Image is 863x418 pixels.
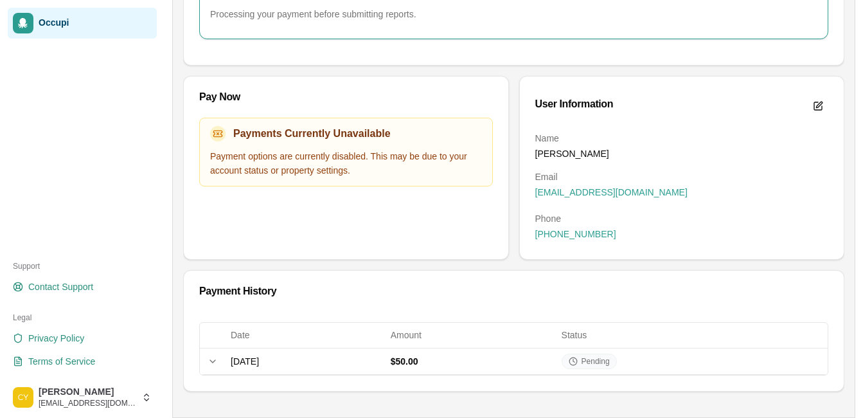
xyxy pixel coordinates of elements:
span: [EMAIL_ADDRESS][DOMAIN_NAME] [39,398,136,408]
h3: Payments Currently Unavailable [233,126,391,141]
th: Status [556,323,828,349]
span: Contact Support [28,280,93,293]
span: Pending [582,356,610,367]
span: Occupi [39,17,152,29]
p: Payment options are currently disabled. This may be due to your account status or property settings. [210,149,482,179]
dt: Phone [535,212,829,225]
span: Privacy Policy [28,332,84,345]
span: $50.00 [391,356,418,367]
a: Contact Support [8,277,157,297]
th: Amount [386,323,556,349]
div: Support [8,256,157,277]
a: Privacy Policy [8,328,157,349]
div: User Information [535,99,614,109]
dd: [PERSON_NAME] [535,147,829,160]
span: [PHONE_NUMBER] [535,228,616,241]
span: [EMAIL_ADDRESS][DOMAIN_NAME] [535,186,688,199]
a: Occupi [8,8,157,39]
a: Terms of Service [8,351,157,372]
div: Payment History [199,286,828,296]
div: Legal [8,307,157,328]
span: [DATE] [231,356,259,367]
span: [PERSON_NAME] [39,386,136,398]
span: Terms of Service [28,355,95,368]
button: cortez young[PERSON_NAME][EMAIL_ADDRESS][DOMAIN_NAME] [8,382,157,413]
img: cortez young [13,387,33,408]
p: Processing your payment before submitting reports. [210,8,817,21]
th: Date [226,323,386,349]
dt: Email [535,170,829,183]
div: Pay Now [199,92,493,102]
dt: Name [535,132,829,145]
